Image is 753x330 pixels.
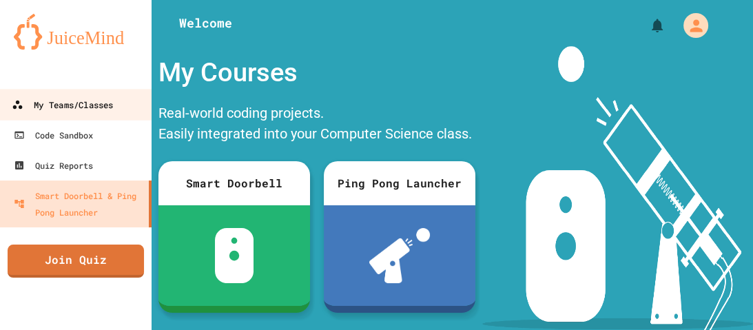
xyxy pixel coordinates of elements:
div: My Teams/Classes [12,96,113,114]
img: logo-orange.svg [14,14,138,50]
div: Smart Doorbell & Ping Pong Launcher [14,187,143,220]
div: Code Sandbox [14,127,93,143]
img: sdb-white.svg [215,228,254,283]
div: Ping Pong Launcher [324,161,475,205]
a: Join Quiz [8,245,144,278]
div: My Courses [152,46,482,99]
div: Quiz Reports [14,157,93,174]
div: Real-world coding projects. Easily integrated into your Computer Science class. [152,99,482,151]
div: My Notifications [623,14,669,37]
div: My Account [669,10,712,41]
img: ppl-with-ball.png [369,228,431,283]
div: Smart Doorbell [158,161,310,205]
